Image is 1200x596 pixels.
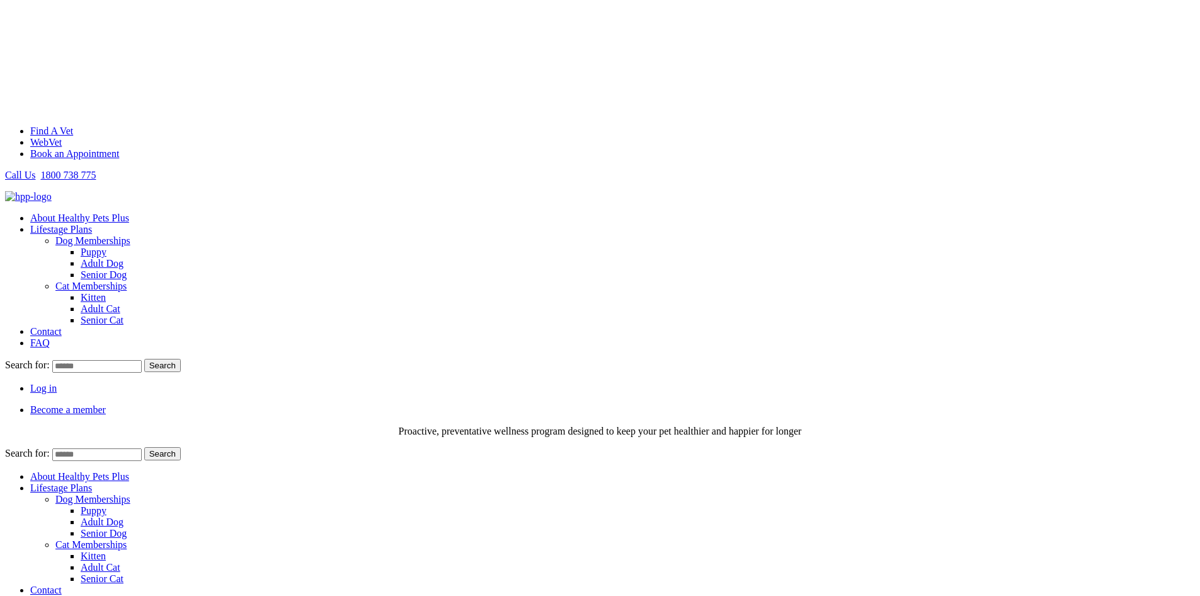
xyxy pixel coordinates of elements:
a: Cat Memberships [55,539,127,550]
a: Find A Vet [30,126,73,136]
a: Contact [30,585,62,595]
span: Search for: [5,448,50,459]
img: hpp-logo [5,191,52,202]
p: Proactive, preventative wellness program designed to keep your pet healthier and happier for longer [5,426,1195,437]
a: Become a member [30,404,106,415]
a: Log in [30,383,57,394]
a: Dog Memberships [55,494,130,505]
a: WebVet [30,137,62,148]
a: Puppy [81,505,106,516]
a: FAQ [30,337,50,348]
a: Adult Dog [81,517,123,527]
span: Search for: [5,359,50,370]
a: Lifestage Plans [30,224,92,235]
a: Senior Dog [81,528,127,539]
a: Book an Appointment [30,148,119,159]
a: Call Us1800 738 775 [5,170,96,180]
a: Adult Cat [81,562,120,573]
input: Search for: [52,360,142,373]
a: About Healthy Pets Plus [30,213,129,223]
a: Adult Cat [81,303,120,314]
input: Search for: [52,448,142,461]
a: Puppy [81,247,106,257]
a: Senior Cat [81,573,123,584]
a: Cat Memberships [55,281,127,291]
a: Kitten [81,551,106,561]
span: Call Us [5,170,35,180]
a: Kitten [81,292,106,303]
a: Dog Memberships [55,235,130,246]
button: Search [144,359,181,372]
a: Senior Dog [81,269,127,280]
a: Contact [30,326,62,337]
a: Adult Dog [81,258,123,269]
button: Search [144,447,181,460]
a: About Healthy Pets Plus [30,471,129,482]
a: Senior Cat [81,315,123,325]
a: Lifestage Plans [30,482,92,493]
